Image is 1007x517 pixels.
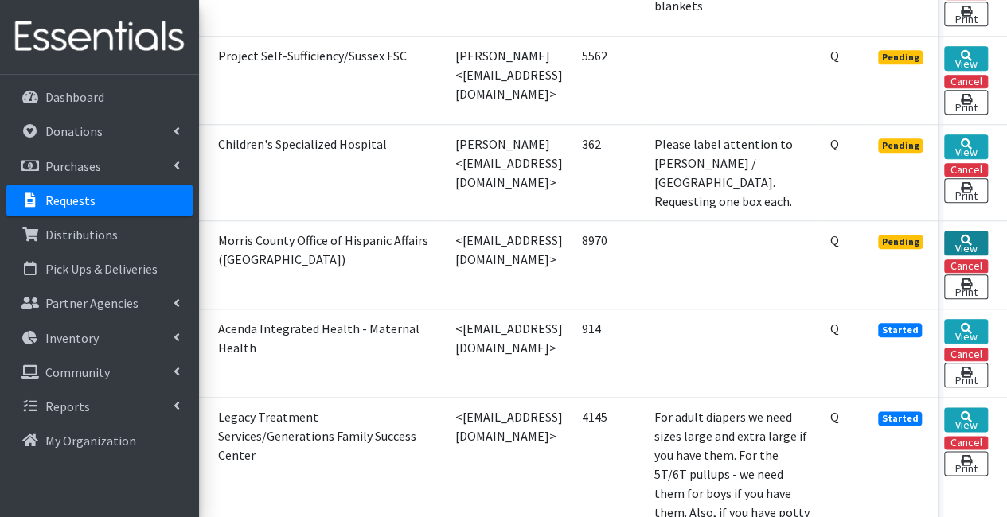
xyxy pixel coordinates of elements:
[6,81,193,113] a: Dashboard
[878,235,923,249] span: Pending
[45,295,139,311] p: Partner Agencies
[944,274,988,299] a: Print
[944,319,988,344] a: View
[45,330,99,346] p: Inventory
[878,138,923,153] span: Pending
[830,232,839,248] abbr: Quantity
[944,163,988,177] button: Cancel
[209,124,446,220] td: Children's Specialized Hospital
[830,48,839,64] abbr: Quantity
[446,220,572,309] td: <[EMAIL_ADDRESS][DOMAIN_NAME]>
[6,287,193,319] a: Partner Agencies
[6,425,193,457] a: My Organization
[944,451,988,476] a: Print
[446,124,572,220] td: [PERSON_NAME] <[EMAIL_ADDRESS][DOMAIN_NAME]>
[572,220,645,309] td: 8970
[6,356,193,388] a: Community
[209,309,446,397] td: Acenda Integrated Health - Maternal Health
[830,321,839,336] abbr: Quantity
[45,261,158,277] p: Pick Ups & Deliveries
[572,36,645,124] td: 5562
[6,185,193,216] a: Requests
[944,348,988,361] button: Cancel
[944,407,988,432] a: View
[944,178,988,203] a: Print
[572,309,645,397] td: 914
[446,36,572,124] td: [PERSON_NAME] <[EMAIL_ADDRESS][DOMAIN_NAME]>
[45,123,103,139] p: Donations
[878,50,923,64] span: Pending
[645,124,821,220] td: Please label attention to [PERSON_NAME] / [GEOGRAPHIC_DATA]. Requesting one box each.
[45,364,110,380] p: Community
[6,322,193,354] a: Inventory
[6,115,193,147] a: Donations
[878,411,923,426] span: Started
[944,134,988,159] a: View
[944,363,988,387] a: Print
[45,433,136,449] p: My Organization
[6,10,193,64] img: HumanEssentials
[6,391,193,422] a: Reports
[944,436,988,449] button: Cancel
[6,219,193,251] a: Distributions
[878,323,923,337] span: Started
[446,309,572,397] td: <[EMAIL_ADDRESS][DOMAIN_NAME]>
[45,227,118,243] p: Distributions
[944,90,988,115] a: Print
[572,124,645,220] td: 362
[944,75,988,88] button: Cancel
[944,231,988,255] a: View
[830,409,839,425] abbr: Quantity
[944,2,988,26] a: Print
[944,46,988,71] a: View
[6,150,193,182] a: Purchases
[45,89,104,105] p: Dashboard
[209,36,446,124] td: Project Self-Sufficiency/Sussex FSC
[45,398,90,414] p: Reports
[6,253,193,285] a: Pick Ups & Deliveries
[944,259,988,273] button: Cancel
[209,220,446,309] td: Morris County Office of Hispanic Affairs ([GEOGRAPHIC_DATA])
[45,158,101,174] p: Purchases
[830,136,839,152] abbr: Quantity
[45,192,96,208] p: Requests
